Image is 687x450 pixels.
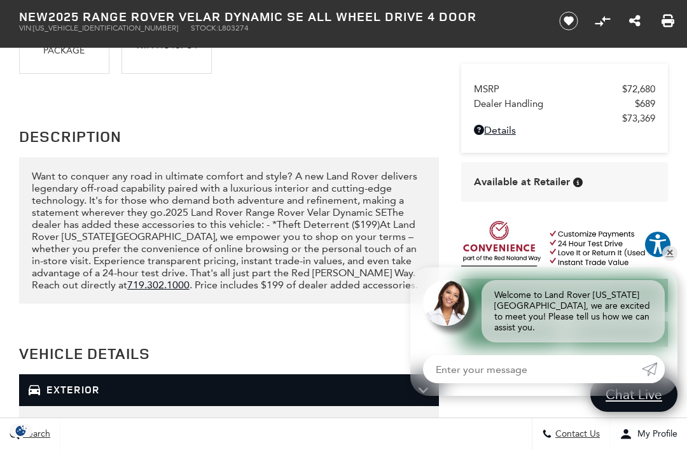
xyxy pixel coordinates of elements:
span: My Profile [632,429,677,440]
h1: 2025 Range Rover Velar Dynamic SE All Wheel Drive 4 Door [19,10,540,24]
aside: Accessibility Help Desk [644,230,672,261]
h2: Vehicle Details [19,342,439,365]
span: MSRP [474,83,622,95]
span: $72,680 [622,83,655,95]
span: $689 [635,98,655,109]
a: Dealer Handling $689 [474,98,655,109]
span: Available at Retailer [474,175,570,189]
button: Compare Vehicle [593,11,612,31]
button: Explore your accessibility options [644,230,672,258]
span: L803274 [218,24,249,32]
h2: Description [19,125,439,148]
span: VIN: [19,24,33,32]
strong: New [19,8,48,25]
a: Details [474,124,655,136]
span: [US_VEHICLE_IDENTIFICATION_NUMBER] [33,24,178,32]
button: Save vehicle [555,11,583,31]
div: Vehicle is in stock and ready for immediate delivery. Due to demand, availability is subject to c... [573,178,583,187]
div: Want to conquer any road in ultimate comfort and style? A new Land Rover delivers legendary off-r... [32,170,426,291]
section: Click to Open Cookie Consent Modal [6,424,36,437]
a: $73,369 [474,113,655,124]
a: Share this New 2025 Range Rover Velar Dynamic SE All Wheel Drive 4 Door [629,13,641,29]
a: Submit [642,355,665,383]
span: Contact Us [552,429,600,440]
a: 719.302.1000 [127,279,190,291]
img: Agent profile photo [423,280,469,326]
button: Open user profile menu [610,418,687,450]
a: Print this New 2025 Range Rover Velar Dynamic SE All Wheel Drive 4 Door [662,13,674,29]
div: Welcome to Land Rover [US_STATE][GEOGRAPHIC_DATA], we are excited to meet you! Please tell us how... [482,280,665,342]
span: $73,369 [622,113,655,124]
input: Enter your message [423,355,642,383]
span: Stock: [191,24,218,32]
img: Opt-Out Icon [6,424,36,437]
span: Dealer Handling [474,98,635,109]
a: MSRP $72,680 [474,83,655,95]
h3: Exterior [29,384,418,397]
